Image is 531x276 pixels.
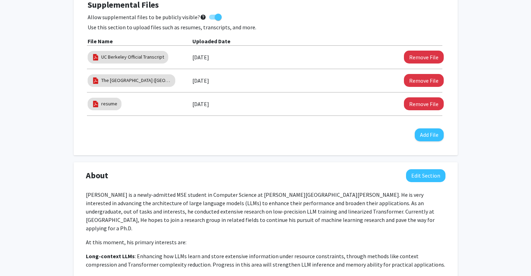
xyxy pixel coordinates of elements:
[88,23,444,31] p: Use this section to upload files such as resumes, transcripts, and more.
[200,13,206,21] mat-icon: help
[5,245,30,271] iframe: Chat
[92,77,99,84] img: pdf_icon.png
[415,128,444,141] button: Add File
[86,252,445,269] p: : Enhancing how LLMs learn and store extensive information under resource constraints, through me...
[86,191,445,232] p: [PERSON_NAME] is a newly-admitted MSE student in Computer Science at [PERSON_NAME][GEOGRAPHIC_DAT...
[88,38,113,45] b: File Name
[86,253,135,260] strong: Long-context LLMs
[92,53,99,61] img: pdf_icon.png
[406,169,445,182] button: Edit About
[86,238,445,246] p: At this moment, his primary interests are:
[404,74,444,87] button: Remove The Chinese University of Hong Kong (Shenzhen) Official Transcript File
[192,98,209,110] label: [DATE]
[92,100,99,108] img: pdf_icon.png
[88,13,206,21] span: Allow supplemental files to be publicly visible?
[404,97,444,110] button: Remove resume File
[86,169,108,182] span: About
[404,51,444,64] button: Remove UC Berkeley Official Transcript File
[101,53,164,61] a: UC Berkeley Official Transcript
[101,100,117,107] a: resume
[192,75,209,87] label: [DATE]
[101,77,171,84] a: The [GEOGRAPHIC_DATA] ([GEOGRAPHIC_DATA]) Official Transcript
[192,38,230,45] b: Uploaded Date
[192,51,209,63] label: [DATE]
